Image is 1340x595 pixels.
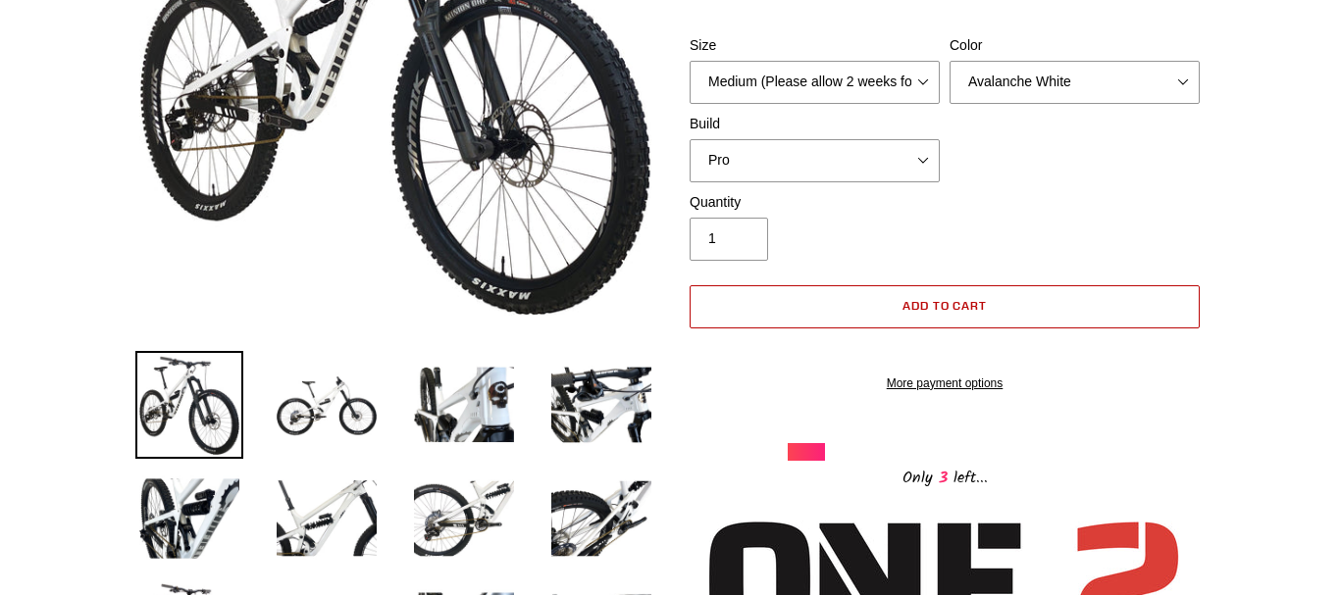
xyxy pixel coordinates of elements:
[410,465,518,572] img: Load image into Gallery viewer, ONE.2 Super Enduro - Complete Bike
[135,465,243,572] img: Load image into Gallery viewer, ONE.2 Super Enduro - Complete Bike
[690,35,940,56] label: Size
[273,351,381,459] img: Load image into Gallery viewer, ONE.2 Super Enduro - Complete Bike
[690,374,1200,392] a: More payment options
[902,298,988,313] span: Add to cart
[788,461,1102,491] div: Only left...
[690,192,940,213] label: Quantity
[690,114,940,134] label: Build
[547,465,655,572] img: Load image into Gallery viewer, ONE.2 Super Enduro - Complete Bike
[410,351,518,459] img: Load image into Gallery viewer, ONE.2 Super Enduro - Complete Bike
[273,465,381,572] img: Load image into Gallery viewer, ONE.2 Super Enduro - Complete Bike
[933,466,953,490] span: 3
[690,285,1200,328] button: Add to cart
[950,35,1200,56] label: Color
[547,351,655,459] img: Load image into Gallery viewer, ONE.2 Super Enduro - Complete Bike
[135,351,243,459] img: Load image into Gallery viewer, ONE.2 Super Enduro - Complete Bike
